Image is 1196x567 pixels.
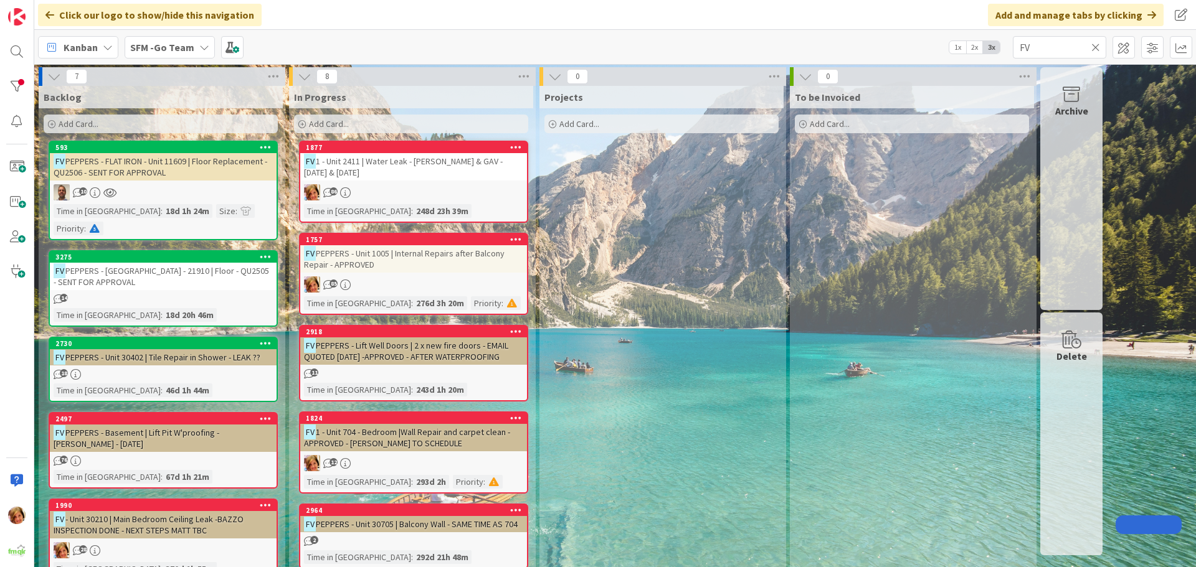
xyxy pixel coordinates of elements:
span: 18 [60,369,68,377]
img: KD [304,184,320,200]
div: 18d 20h 46m [163,308,217,322]
div: 2730FVPEPPERS - Unit 30402 | Tile Repair in Shower - LEAK ?? [50,338,277,365]
div: Time in [GEOGRAPHIC_DATA] [304,475,411,489]
span: Add Card... [810,118,850,129]
div: 67d 1h 21m [163,470,212,484]
span: 3x [983,41,1000,54]
img: KD [8,507,26,524]
div: 276d 3h 20m [413,296,467,310]
div: 2964 [300,505,527,516]
div: 2964 [306,506,527,515]
mark: FV [304,424,316,439]
span: 85 [330,279,338,288]
span: 0 [817,69,838,84]
div: 248d 23h 39m [413,204,472,218]
div: Click our logo to show/hide this navigation [38,4,262,26]
span: 8 [316,69,338,84]
div: 3275 [50,251,277,263]
span: Kanban [64,40,98,55]
a: 1757FVPEPPERS - Unit 1005 | Internal Repairs after Balcony Repair - APPROVEDKDTime in [GEOGRAPHIC... [299,233,528,315]
mark: FV [304,338,316,352]
div: 3275 [55,253,277,261]
span: : [161,204,163,218]
span: Add Card... [559,118,599,129]
span: : [161,383,163,397]
span: Add Card... [59,118,98,129]
div: 1877 [300,142,527,153]
div: 243d 1h 20m [413,383,467,396]
img: Visit kanbanzone.com [8,8,26,26]
div: Time in [GEOGRAPHIC_DATA] [54,308,161,322]
div: 1824FV1 - Unit 704 - Bedroom |Wall Repair and carpet clean - APPROVED - [PERSON_NAME] TO SCHEDULE [300,413,527,451]
mark: FV [304,246,316,260]
span: Projects [544,91,583,103]
a: 1877FV1 - Unit 2411 | Water Leak - [PERSON_NAME] & GAV - [DATE] & [DATE]KDTime in [GEOGRAPHIC_DAT... [299,141,528,223]
div: 2497FVPEPPERS - Basement | Lift Pit W'proofing - [PERSON_NAME] - [DATE] [50,413,277,452]
img: SD [54,184,70,200]
div: 1990 [50,500,277,511]
a: 2730FVPEPPERS - Unit 30402 | Tile Repair in Shower - LEAK ??Time in [GEOGRAPHIC_DATA]:46d 1h 44m [49,337,278,402]
span: PEPPERS - Unit 30705 | Balcony Wall - SAME TIME AS 704 [316,518,518,530]
span: PEPPERS - Basement | Lift Pit W'proofing - [PERSON_NAME] - [DATE] [54,427,219,449]
span: : [411,383,413,396]
div: 1757FVPEPPERS - Unit 1005 | Internal Repairs after Balcony Repair - APPROVED [300,234,527,273]
div: Priority [471,296,501,310]
span: - Unit 30210 | Main Bedroom Ceiling Leak -BAZZO INSPECTION DONE - NEXT STEPS MATT TBC [54,513,244,536]
span: PEPPERS - [GEOGRAPHIC_DATA] - 21910 | Floor - QU2505 - SENT FOR APPROVAL [54,265,269,288]
div: 18d 1h 24m [163,204,212,218]
mark: FV [54,512,65,526]
span: 2x [966,41,983,54]
span: : [411,550,413,564]
div: 1824 [306,414,527,423]
span: 86 [330,187,338,195]
span: : [84,222,86,235]
div: 1990FV- Unit 30210 | Main Bedroom Ceiling Leak -BAZZO INSPECTION DONE - NEXT STEPS MATT TBC [50,500,277,538]
div: Time in [GEOGRAPHIC_DATA] [304,383,411,396]
mark: FV [54,263,65,278]
div: Archive [1055,103,1088,118]
div: 1990 [55,501,277,510]
span: To be Invoiced [795,91,860,103]
img: KD [54,542,70,558]
span: : [161,470,163,484]
div: Time in [GEOGRAPHIC_DATA] [54,204,161,218]
span: PEPPERS - Lift Well Doors | 2 x new fire doors - EMAIL QUOTED [DATE] -APPROVED - AFTER WATERPROOFING [304,340,508,362]
mark: FV [54,425,65,439]
span: PEPPERS - FLAT IRON - Unit 11609 | Floor Replacement - QU2506 - SENT FOR APPROVAL [54,156,267,178]
mark: FV [304,154,316,168]
div: 2918 [306,327,527,336]
div: 1757 [300,234,527,245]
div: Time in [GEOGRAPHIC_DATA] [304,550,411,564]
b: SFM -Go Team [130,41,194,54]
div: 1824 [300,413,527,424]
span: 2 [310,536,318,544]
div: 293d 2h [413,475,449,489]
span: In Progress [294,91,346,103]
a: 2497FVPEPPERS - Basement | Lift Pit W'proofing - [PERSON_NAME] - [DATE]Time in [GEOGRAPHIC_DATA]:... [49,412,278,489]
span: 14 [60,294,68,302]
span: : [483,475,485,489]
span: 76 [60,456,68,464]
a: 1824FV1 - Unit 704 - Bedroom |Wall Repair and carpet clean - APPROVED - [PERSON_NAME] TO SCHEDULE... [299,411,528,494]
div: 2964FVPEPPERS - Unit 30705 | Balcony Wall - SAME TIME AS 704 [300,505,527,532]
mark: FV [304,517,316,531]
span: : [161,308,163,322]
span: 1 - Unit 2411 | Water Leak - [PERSON_NAME] & GAV - [DATE] & [DATE] [304,156,503,178]
div: 593 [50,142,277,153]
div: 292d 21h 48m [413,550,472,564]
mark: FV [54,154,65,168]
div: KD [300,455,527,471]
span: : [235,204,237,218]
span: 11 [310,368,318,377]
div: 593FVPEPPERS - FLAT IRON - Unit 11609 | Floor Replacement - QU2506 - SENT FOR APPROVAL [50,142,277,180]
span: 28 [79,545,87,553]
span: : [411,296,413,310]
div: Size [216,204,235,218]
div: Time in [GEOGRAPHIC_DATA] [304,296,411,310]
div: 2918FVPEPPERS - Lift Well Doors | 2 x new fire doors - EMAIL QUOTED [DATE] -APPROVED - AFTER WATE... [300,326,527,365]
div: KD [300,184,527,200]
div: KD [50,542,277,558]
img: KD [304,276,320,293]
span: : [501,296,503,310]
div: 2730 [50,338,277,349]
